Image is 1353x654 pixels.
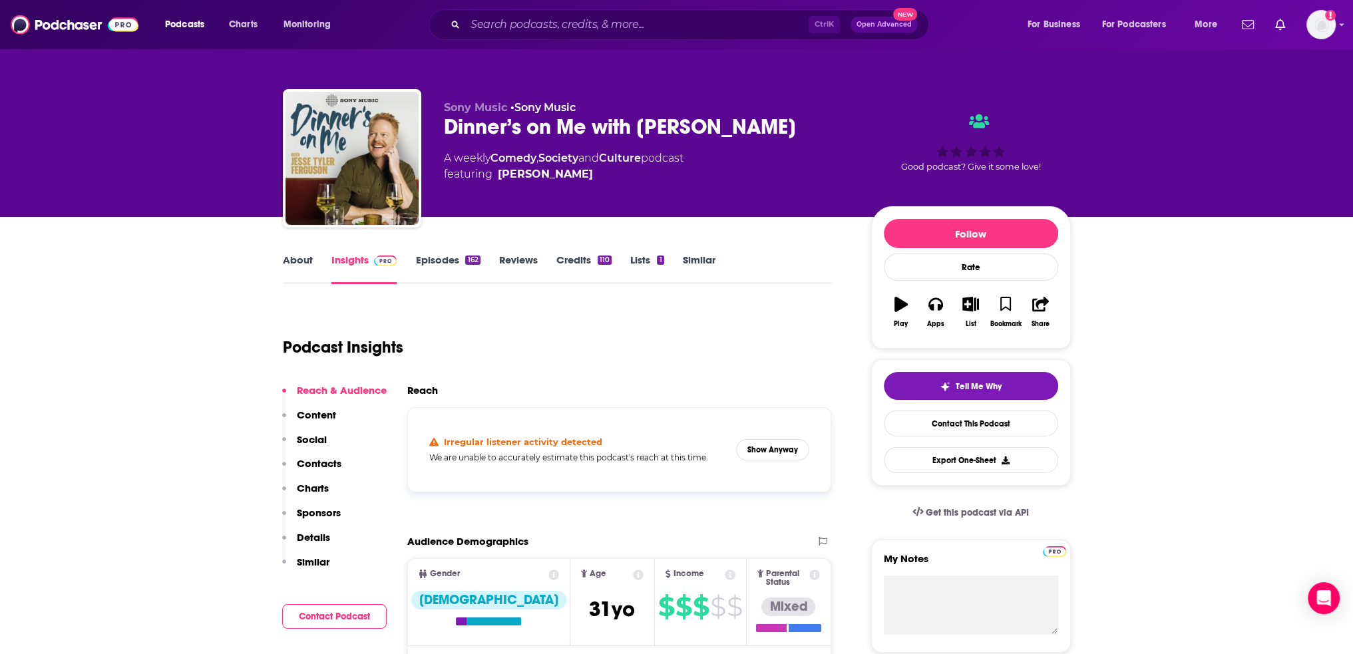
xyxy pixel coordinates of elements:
button: Play [884,288,918,336]
span: featuring [444,166,683,182]
span: 31 yo [589,596,635,622]
a: Contact This Podcast [884,410,1058,436]
div: Open Intercom Messenger [1308,582,1340,614]
span: $ [658,596,674,617]
label: My Notes [884,552,1058,575]
div: List [966,320,976,328]
div: Play [894,320,908,328]
div: 1 [657,255,664,265]
span: $ [727,596,742,617]
button: open menu [156,14,222,35]
button: Contacts [282,457,341,482]
div: Apps [927,320,944,328]
span: Logged in as tmathaidavis [1306,10,1336,39]
button: Content [282,409,336,433]
img: Podchaser Pro [1043,546,1066,557]
h1: Podcast Insights [283,337,403,357]
div: Share [1032,320,1050,328]
span: New [893,8,917,21]
a: Similar [683,253,715,284]
button: Charts [282,482,329,506]
div: [PERSON_NAME] [498,166,593,182]
span: Charts [229,15,258,34]
span: Good podcast? Give it some love! [901,162,1041,172]
span: $ [693,596,709,617]
a: Sony Music [514,101,576,114]
h5: We are unable to accurately estimate this podcast's reach at this time. [429,452,726,462]
div: A weekly podcast [444,150,683,182]
span: Parental Status [766,570,807,587]
button: Apps [918,288,953,336]
button: Show Anyway [736,439,809,460]
p: Reach & Audience [297,384,387,397]
button: Show profile menu [1306,10,1336,39]
svg: Add a profile image [1325,10,1336,21]
a: Reviews [499,253,538,284]
span: , [536,152,538,164]
h2: Audience Demographics [407,535,528,548]
p: Similar [297,556,329,568]
button: Bookmark [988,288,1023,336]
button: Follow [884,219,1058,248]
button: List [953,288,988,336]
span: Monitoring [284,15,331,34]
a: Lists1 [630,253,664,284]
button: Share [1023,288,1058,336]
div: [DEMOGRAPHIC_DATA] [411,591,566,609]
a: Dinner’s on Me with Jesse Tyler Ferguson [286,92,419,225]
button: open menu [1018,14,1097,35]
button: Similar [282,556,329,580]
input: Search podcasts, credits, & more... [465,14,809,35]
p: Details [297,531,330,544]
img: User Profile [1306,10,1336,39]
p: Charts [297,482,329,494]
a: Show notifications dropdown [1237,13,1259,36]
span: Ctrl K [809,16,840,33]
span: Open Advanced [857,21,912,28]
img: Podchaser - Follow, Share and Rate Podcasts [11,12,138,37]
span: Podcasts [165,15,204,34]
span: Get this podcast via API [926,507,1029,518]
a: Credits110 [556,253,612,284]
a: Culture [599,152,641,164]
div: Search podcasts, credits, & more... [441,9,942,40]
button: Details [282,531,330,556]
button: tell me why sparkleTell Me Why [884,372,1058,400]
button: Sponsors [282,506,341,531]
button: Social [282,433,327,458]
img: Podchaser Pro [374,255,397,266]
a: Get this podcast via API [902,496,1040,529]
button: Reach & Audience [282,384,387,409]
div: Rate [884,253,1058,281]
button: Contact Podcast [282,604,387,629]
span: Gender [430,570,460,578]
p: Social [297,433,327,446]
span: and [578,152,599,164]
a: Charts [220,14,266,35]
a: Comedy [490,152,536,164]
button: Export One-Sheet [884,447,1058,473]
span: Income [674,570,704,578]
a: Episodes162 [415,253,480,284]
button: open menu [1093,14,1185,35]
span: • [510,101,576,114]
h2: Reach [407,384,438,397]
button: Open AdvancedNew [851,17,918,33]
a: Show notifications dropdown [1270,13,1290,36]
div: Good podcast? Give it some love! [871,101,1071,184]
span: For Business [1028,15,1080,34]
div: 162 [465,255,480,265]
p: Sponsors [297,506,341,519]
span: More [1195,15,1217,34]
a: About [283,253,313,284]
a: InsightsPodchaser Pro [331,253,397,284]
p: Content [297,409,336,421]
span: For Podcasters [1102,15,1166,34]
h4: Irregular listener activity detected [444,436,602,447]
span: Tell Me Why [956,381,1002,392]
span: $ [676,596,691,617]
div: 110 [598,255,612,265]
button: open menu [1185,14,1234,35]
p: Contacts [297,457,341,470]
